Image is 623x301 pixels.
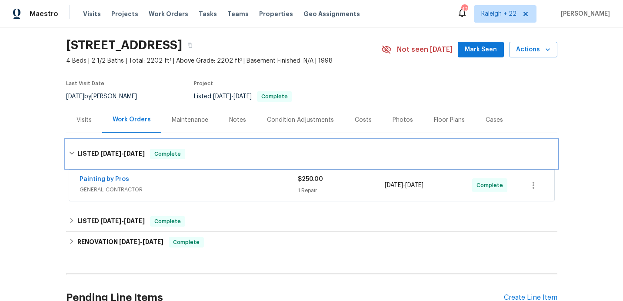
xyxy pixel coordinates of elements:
[385,182,403,188] span: [DATE]
[66,140,557,168] div: LISTED [DATE]-[DATE]Complete
[486,116,503,124] div: Cases
[267,116,334,124] div: Condition Adjustments
[516,44,550,55] span: Actions
[258,94,291,99] span: Complete
[298,176,323,182] span: $250.00
[476,181,506,190] span: Complete
[194,81,213,86] span: Project
[151,217,184,226] span: Complete
[481,10,516,18] span: Raleigh + 22
[213,94,231,100] span: [DATE]
[557,10,610,18] span: [PERSON_NAME]
[229,116,246,124] div: Notes
[100,218,121,224] span: [DATE]
[77,237,163,247] h6: RENOVATION
[149,10,188,18] span: Work Orders
[66,57,381,65] span: 4 Beds | 2 1/2 Baths | Total: 2202 ft² | Above Grade: 2202 ft² | Basement Finished: N/A | 1998
[66,91,147,102] div: by [PERSON_NAME]
[227,10,249,18] span: Teams
[259,10,293,18] span: Properties
[213,94,252,100] span: -
[77,149,145,159] h6: LISTED
[233,94,252,100] span: [DATE]
[66,81,104,86] span: Last Visit Date
[434,116,465,124] div: Floor Plans
[100,218,145,224] span: -
[119,239,163,245] span: -
[113,115,151,124] div: Work Orders
[83,10,101,18] span: Visits
[77,216,145,227] h6: LISTED
[385,181,423,190] span: -
[100,150,145,157] span: -
[509,42,557,58] button: Actions
[397,45,453,54] span: Not seen [DATE]
[30,10,58,18] span: Maestro
[66,41,182,50] h2: [STREET_ADDRESS]
[355,116,372,124] div: Costs
[172,116,208,124] div: Maintenance
[405,182,423,188] span: [DATE]
[170,238,203,247] span: Complete
[458,42,504,58] button: Mark Seen
[119,239,140,245] span: [DATE]
[199,11,217,17] span: Tasks
[298,186,385,195] div: 1 Repair
[143,239,163,245] span: [DATE]
[124,218,145,224] span: [DATE]
[194,94,292,100] span: Listed
[111,10,138,18] span: Projects
[80,176,129,182] a: Painting by Pros
[461,5,467,14] div: 436
[182,37,198,53] button: Copy Address
[393,116,413,124] div: Photos
[151,150,184,158] span: Complete
[77,116,92,124] div: Visits
[80,185,298,194] span: GENERAL_CONTRACTOR
[303,10,360,18] span: Geo Assignments
[100,150,121,157] span: [DATE]
[66,94,84,100] span: [DATE]
[465,44,497,55] span: Mark Seen
[66,211,557,232] div: LISTED [DATE]-[DATE]Complete
[124,150,145,157] span: [DATE]
[66,232,557,253] div: RENOVATION [DATE]-[DATE]Complete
